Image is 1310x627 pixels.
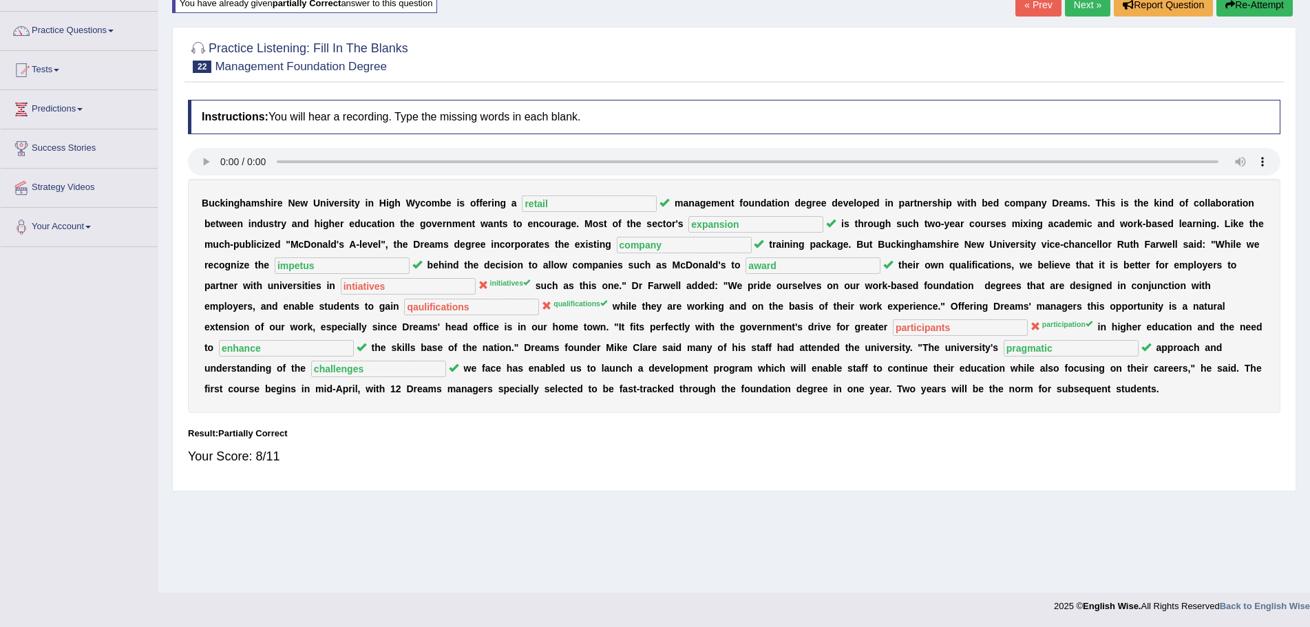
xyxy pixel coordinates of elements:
b: n [725,198,731,209]
b: t [274,218,277,229]
b: e [923,198,929,209]
b: t [627,218,631,229]
b: d [1109,218,1115,229]
b: o [383,218,389,229]
b: m [452,218,461,229]
b: r [1059,198,1062,209]
b: o [935,218,941,229]
b: i [225,198,228,209]
b: e [335,218,340,229]
b: u [874,218,880,229]
input: blank [522,195,657,212]
b: e [232,218,237,229]
b: b [982,198,988,209]
b: r [672,218,675,229]
a: Back to English Wise [1220,601,1310,611]
b: a [1048,218,1054,229]
b: N [288,198,295,209]
b: e [821,198,827,209]
b: t [1134,198,1137,209]
b: n [1031,218,1037,229]
b: e [988,198,993,209]
b: f [1185,198,1188,209]
b: t [854,218,858,229]
b: s [459,198,465,209]
b: v [432,218,437,229]
b: n [446,218,452,229]
b: o [1179,198,1185,209]
b: i [841,218,844,229]
b: . [1088,198,1090,209]
b: e [446,198,452,209]
b: t [472,218,475,229]
b: s [1082,198,1088,209]
b: a [560,218,565,229]
b: a [695,198,700,209]
b: i [1108,198,1110,209]
b: m [711,198,719,209]
b: h [858,218,864,229]
b: g [323,218,329,229]
b: u [263,218,269,229]
b: h [1137,198,1143,209]
b: g [565,218,571,229]
b: r [960,218,964,229]
b: d [795,198,801,209]
b: B [202,198,209,209]
b: u [980,218,986,229]
b: m [1075,218,1084,229]
b: o [516,218,522,229]
b: e [277,198,283,209]
b: i [348,198,351,209]
b: r [488,198,492,209]
b: e [706,198,711,209]
b: i [885,198,887,209]
b: t [400,218,403,229]
b: n [887,198,894,209]
b: n [754,198,761,209]
b: s [1110,198,1115,209]
b: f [479,198,483,209]
b: o [425,198,432,209]
b: d [874,198,880,209]
b: n [237,218,243,229]
b: e [801,198,806,209]
b: c [539,218,545,229]
b: r [556,218,560,229]
b: Instructions: [202,111,268,123]
b: a [511,198,517,209]
b: p [863,198,869,209]
b: o [1128,218,1134,229]
b: i [492,198,494,209]
b: t [913,198,917,209]
b: y [355,198,360,209]
b: t [772,198,775,209]
b: h [403,218,410,229]
b: h [329,218,335,229]
b: M [584,218,593,229]
b: - [941,218,944,229]
b: g [1037,218,1043,229]
b: u [550,218,556,229]
b: t [499,218,503,229]
b: i [943,198,946,209]
b: m [251,198,260,209]
b: r [910,198,913,209]
b: s [1123,198,1129,209]
b: r [339,198,343,209]
b: d [1064,218,1070,229]
b: U [313,198,320,209]
b: e [838,198,843,209]
b: o [1199,198,1205,209]
b: f [618,218,622,229]
b: y [281,218,286,229]
b: t [663,218,666,229]
b: s [1001,218,1006,229]
b: n [466,218,472,229]
b: e [652,218,657,229]
b: t [351,198,355,209]
b: t [377,218,381,229]
a: Tests [1,51,158,85]
b: a [246,198,251,209]
b: v [329,198,335,209]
